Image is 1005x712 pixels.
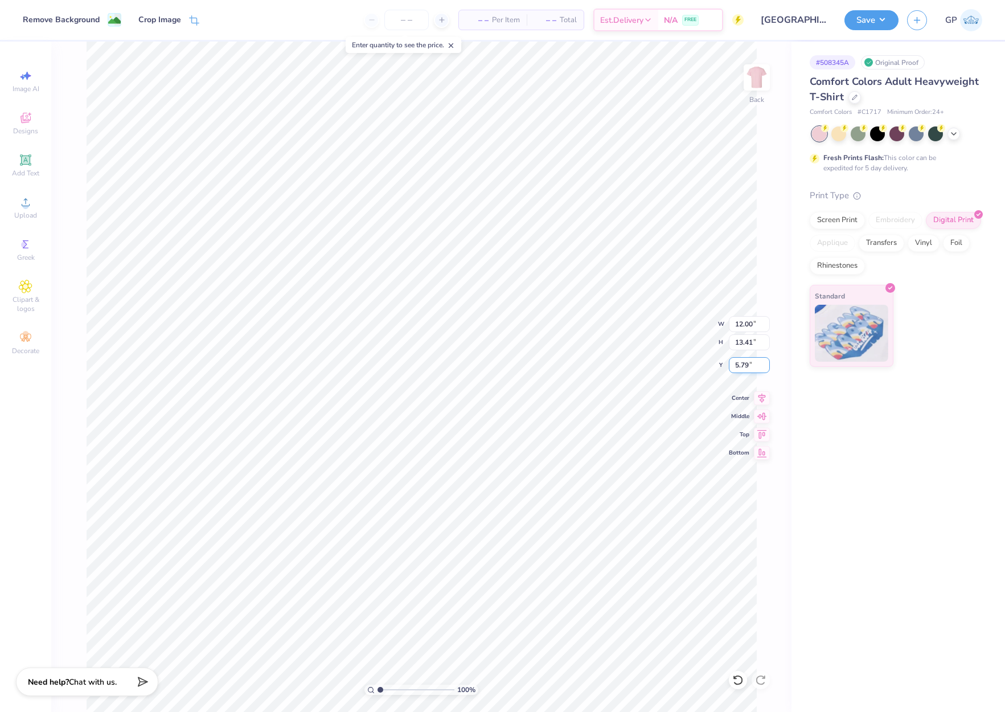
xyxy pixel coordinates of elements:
div: Back [749,95,764,105]
span: Minimum Order: 24 + [887,108,944,117]
input: – – [384,10,429,30]
span: # C1717 [858,108,881,117]
span: Per Item [492,14,520,26]
span: Middle [729,412,749,420]
span: Total [560,14,577,26]
div: Enter quantity to see the price. [346,37,461,53]
span: Chat with us. [69,677,117,688]
div: Digital Print [926,212,981,229]
span: FREE [684,16,696,24]
span: Bottom [729,449,749,457]
span: Est. Delivery [600,14,643,26]
span: Standard [815,290,845,302]
span: Decorate [12,346,39,355]
strong: Fresh Prints Flash: [823,153,884,162]
div: Crop Image [138,14,181,26]
img: Standard [815,305,888,362]
span: Clipart & logos [6,295,46,313]
span: Upload [14,211,37,220]
span: Greek [17,253,35,262]
span: – – [466,14,489,26]
div: This color can be expedited for 5 day delivery. [823,153,963,173]
div: Applique [810,235,855,252]
span: – – [534,14,556,26]
span: Comfort Colors [810,108,852,117]
span: Top [729,431,749,439]
span: Add Text [12,169,39,178]
span: 100 % [457,685,475,695]
span: N/A [664,14,678,26]
strong: Need help? [28,677,69,688]
img: Back [745,66,768,89]
span: Designs [13,126,38,136]
div: Remove Background [23,14,100,26]
div: Transfers [859,235,904,252]
div: Foil [943,235,970,252]
div: Rhinestones [810,257,865,275]
div: Screen Print [810,212,865,229]
div: Vinyl [908,235,940,252]
div: Print Type [810,189,982,202]
input: Untitled Design [752,9,836,31]
span: Image AI [13,84,39,93]
div: Embroidery [868,212,922,229]
span: Center [729,394,749,402]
